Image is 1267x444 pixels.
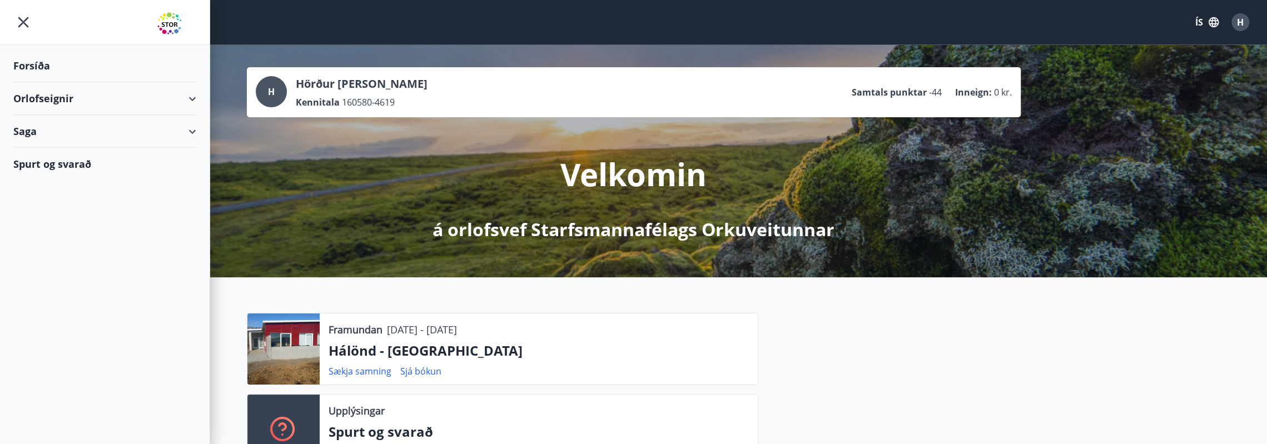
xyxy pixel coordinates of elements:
a: Sjá bókun [400,365,441,377]
img: union_logo [157,12,196,34]
p: Samtals punktar [852,86,927,98]
div: Spurt og svarað [13,148,196,180]
button: menu [13,12,33,32]
p: Spurt og svarað [329,422,749,441]
div: Saga [13,115,196,148]
p: á orlofsvef Starfsmannafélags Orkuveitunnar [433,217,834,242]
button: ÍS [1189,12,1225,32]
button: H [1227,9,1254,36]
p: Kennitala [296,96,340,108]
span: H [268,86,275,98]
p: Hálönd - [GEOGRAPHIC_DATA] [329,341,749,360]
div: Orlofseignir [13,82,196,115]
span: 0 kr. [994,86,1012,98]
p: Framundan [329,322,382,337]
p: Inneign : [955,86,992,98]
p: Velkomin [560,153,707,195]
p: [DATE] - [DATE] [387,322,457,337]
span: 160580-4619 [342,96,395,108]
div: Forsíða [13,49,196,82]
p: Hörður [PERSON_NAME] [296,76,428,92]
p: Upplýsingar [329,403,385,418]
span: -44 [929,86,942,98]
a: Sækja samning [329,365,391,377]
span: H [1237,16,1244,28]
